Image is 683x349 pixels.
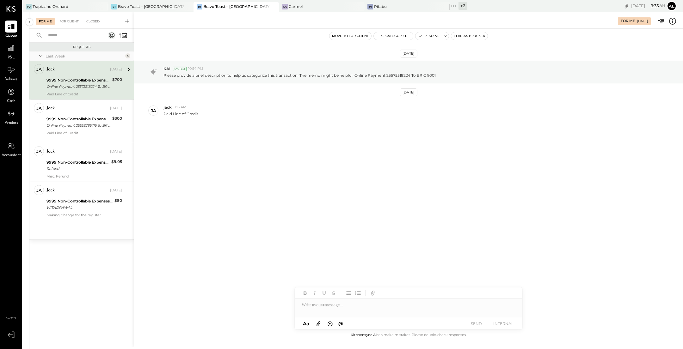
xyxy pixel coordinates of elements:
a: Balance [0,64,22,82]
a: P&L [0,42,22,61]
div: copy link [623,3,630,9]
button: Ordered List [354,289,362,297]
span: @ [338,321,343,327]
div: $80 [114,197,122,204]
div: $700 [112,76,122,83]
div: Online Payment 25558285715 To BR C 9001 [46,122,110,129]
div: Last Week [46,53,124,59]
div: Trapizzino Orchard [33,4,68,9]
button: Bold [301,289,309,297]
p: Paid Line of Credit [163,111,198,117]
div: 9999 Non-Controllable Expenses:Other Income and Expenses:To Be Classified P&L [46,77,110,83]
div: For Me [36,18,55,25]
div: ja [151,108,156,114]
span: KAI [163,66,170,71]
div: 9999 Non-Controllable Expenses:Other Income and Expenses:To Be Classified P&L [46,198,113,204]
a: Queue [0,21,22,39]
div: Carmel [289,4,303,9]
span: Cash [7,99,15,104]
button: Strikethrough [329,289,338,297]
div: Pitabu [374,4,387,9]
button: Unordered List [344,289,353,297]
div: [DATE] [400,88,417,96]
div: ja [36,187,42,193]
div: jack [46,148,55,155]
div: [DATE] [400,50,417,57]
div: For Me [621,19,635,24]
button: INTERNAL [491,319,516,328]
div: Closed [83,18,103,25]
div: ja [36,148,42,154]
div: BT [197,4,202,9]
div: 4 [125,53,130,58]
button: Al [667,1,677,11]
div: Online Payment 25575518224 To BR C 9001 [46,83,110,90]
div: jack [46,105,55,111]
div: Ca [282,4,288,9]
div: Requests [33,45,131,49]
button: Flag as Blocker [451,32,488,40]
div: 9999 Non-Controllable Expenses:Other Income and Expenses:To Be Classified P&L [46,159,109,165]
div: 9999 Non-Controllable Expenses:Other Income and Expenses:To Be Classified P&L [46,116,110,122]
div: Pi [367,4,373,9]
div: [DATE] [110,149,122,154]
button: SEND [464,319,489,328]
div: + 2 [458,2,467,10]
div: ja [36,66,42,72]
div: $9.05 [111,159,122,165]
button: Underline [320,289,328,297]
div: System [173,67,187,71]
div: Making Change for the register [46,213,122,217]
button: Resolve [415,32,442,40]
div: Misc. Refund [46,174,122,178]
div: ja [36,105,42,111]
button: Re-Categorize [374,32,413,40]
div: $300 [112,115,122,122]
div: Paid Line of Credit [46,131,122,140]
button: @ [336,320,345,328]
div: [DATE] [637,19,648,23]
div: WITHDRAWAL [46,204,113,211]
div: BT [111,4,117,9]
span: jack [163,105,172,110]
button: Aa [301,320,311,327]
div: jack [46,66,55,73]
a: Accountant [0,140,22,158]
div: Refund [46,165,109,172]
div: [DATE] [110,67,122,72]
a: Vendors [0,108,22,126]
span: a [306,321,309,327]
div: Bravo Toast – [GEOGRAPHIC_DATA] [203,4,269,9]
span: Balance [4,77,18,82]
span: Vendors [4,120,18,126]
div: For Client [56,18,82,25]
p: Please provide a brief description to help us categorize this transaction. The memo might be help... [163,73,436,78]
button: Add URL [369,289,377,297]
span: Accountant [2,153,21,158]
span: 10:54 PM [188,66,203,71]
span: P&L [8,55,15,61]
div: [DATE] [631,3,665,9]
div: [DATE] [110,106,122,111]
div: TO [26,4,32,9]
button: Move to for client [329,32,372,40]
span: Queue [5,33,17,39]
a: Cash [0,86,22,104]
div: [DATE] [110,188,122,193]
div: Bravo Toast – [GEOGRAPHIC_DATA] [118,4,184,9]
div: Paid Line of Credit [46,92,122,96]
button: Italic [311,289,319,297]
span: 11:13 AM [173,105,187,110]
div: jack [46,187,55,194]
